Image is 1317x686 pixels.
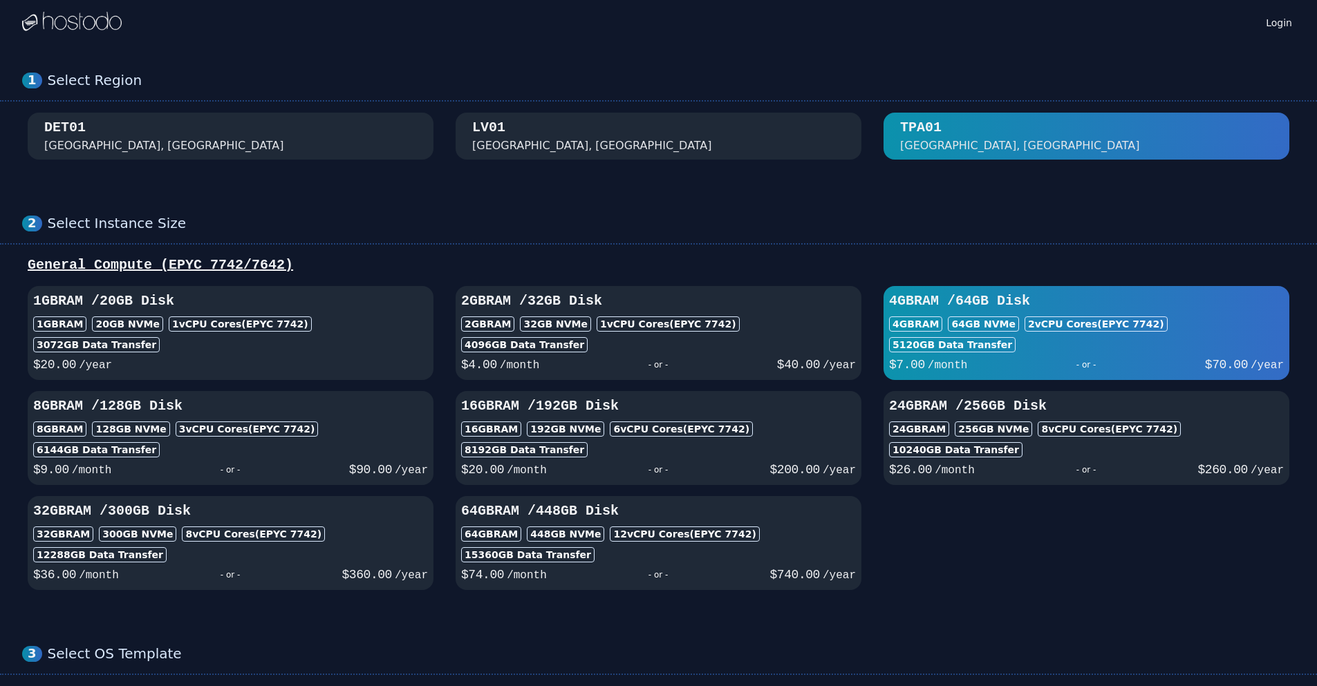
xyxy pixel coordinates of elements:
h3: 8GB RAM / 128 GB Disk [33,397,428,416]
div: 12288 GB Data Transfer [33,547,167,562]
h3: 1GB RAM / 20 GB Disk [33,292,428,311]
h3: 64GB RAM / 448 GB Disk [461,502,856,521]
span: $ 70.00 [1205,358,1248,372]
span: $ 40.00 [777,358,820,372]
span: /year [395,569,428,582]
button: DET01 [GEOGRAPHIC_DATA], [GEOGRAPHIC_DATA] [28,113,433,160]
button: 24GBRAM /256GB Disk24GBRAM256GB NVMe8vCPU Cores(EPYC 7742)10240GB Data Transfer$26.00/month- or -... [884,391,1289,485]
div: - or - [119,565,342,584]
div: 12 vCPU Cores (EPYC 7742) [610,526,759,542]
span: $ 9.00 [33,463,69,477]
div: 16GB RAM [461,421,521,437]
span: /month [507,464,547,477]
div: DET01 [44,118,86,137]
div: Select OS Template [48,645,1295,663]
button: 32GBRAM /300GB Disk32GBRAM300GB NVMe8vCPU Cores(EPYC 7742)12288GB Data Transfer$36.00/month- or -... [28,496,433,590]
div: 64GB RAM [461,526,521,542]
span: $ 4.00 [461,358,497,372]
div: - or - [967,355,1204,374]
div: - or - [975,460,1198,479]
div: 448 GB NVMe [527,526,604,542]
div: 10240 GB Data Transfer [889,442,1022,457]
a: Login [1263,13,1295,30]
div: - or - [111,460,348,479]
span: /year [395,464,428,477]
div: 6144 GB Data Transfer [33,442,160,457]
div: 2 [22,216,42,231]
h3: 24GB RAM / 256 GB Disk [889,397,1284,416]
button: 2GBRAM /32GB Disk2GBRAM32GB NVMe1vCPU Cores(EPYC 7742)4096GB Data Transfer$4.00/month- or -$40.00... [456,286,861,380]
div: 8192 GB Data Transfer [461,442,588,457]
div: 15360 GB Data Transfer [461,547,595,562]
div: 256 GB NVMe [955,421,1032,437]
h3: 4GB RAM / 64 GB Disk [889,292,1284,311]
div: 32 GB NVMe [520,316,591,332]
div: Select Region [48,72,1295,89]
span: /year [823,359,856,372]
div: 3 vCPU Cores (EPYC 7742) [176,421,319,437]
div: 300 GB NVMe [99,526,176,542]
div: 8 vCPU Cores (EPYC 7742) [1038,421,1181,437]
div: [GEOGRAPHIC_DATA], [GEOGRAPHIC_DATA] [44,137,284,154]
div: 1GB RAM [33,316,86,332]
div: 4096 GB Data Transfer [461,337,588,352]
div: [GEOGRAPHIC_DATA], [GEOGRAPHIC_DATA] [472,137,712,154]
span: /year [79,359,112,372]
div: [GEOGRAPHIC_DATA], [GEOGRAPHIC_DATA] [900,137,1140,154]
span: $ 200.00 [770,463,820,477]
div: 4GB RAM [889,316,942,332]
span: $ 260.00 [1198,463,1248,477]
div: 3072 GB Data Transfer [33,337,160,352]
button: 16GBRAM /192GB Disk16GBRAM192GB NVMe6vCPU Cores(EPYC 7742)8192GB Data Transfer$20.00/month- or -$... [456,391,861,485]
img: Logo [22,12,122,32]
div: 192 GB NVMe [527,421,604,437]
button: 4GBRAM /64GB Disk4GBRAM64GB NVMe2vCPU Cores(EPYC 7742)5120GB Data Transfer$7.00/month- or -$70.00... [884,286,1289,380]
h3: 2GB RAM / 32 GB Disk [461,292,856,311]
button: 1GBRAM /20GB Disk1GBRAM20GB NVMe1vCPU Cores(EPYC 7742)3072GB Data Transfer$20.00/year [28,286,433,380]
span: /month [928,359,968,372]
span: $ 740.00 [770,568,820,582]
span: /year [823,569,856,582]
button: LV01 [GEOGRAPHIC_DATA], [GEOGRAPHIC_DATA] [456,113,861,160]
span: $ 36.00 [33,568,76,582]
div: 2GB RAM [461,316,514,332]
span: /year [1251,464,1284,477]
span: /month [507,569,547,582]
div: 1 vCPU Cores (EPYC 7742) [597,316,740,332]
div: 32GB RAM [33,526,93,542]
span: /year [823,464,856,477]
div: 5120 GB Data Transfer [889,337,1016,352]
div: 64 GB NVMe [948,316,1019,332]
span: $ 74.00 [461,568,504,582]
span: $ 20.00 [33,358,76,372]
span: /month [500,359,540,372]
span: $ 90.00 [349,463,392,477]
span: $ 26.00 [889,463,932,477]
div: 8 vCPU Cores (EPYC 7742) [182,526,325,542]
span: $ 20.00 [461,463,504,477]
span: /month [79,569,119,582]
div: 1 vCPU Cores (EPYC 7742) [169,316,312,332]
div: - or - [539,355,776,374]
div: 24GB RAM [889,421,949,437]
div: General Compute (EPYC 7742/7642) [22,256,1295,275]
span: $ 360.00 [342,568,392,582]
div: 8GB RAM [33,421,86,437]
div: 20 GB NVMe [92,316,163,332]
div: Select Instance Size [48,215,1295,232]
div: - or - [547,460,770,479]
span: $ 7.00 [889,358,925,372]
div: LV01 [472,118,505,137]
button: 8GBRAM /128GB Disk8GBRAM128GB NVMe3vCPU Cores(EPYC 7742)6144GB Data Transfer$9.00/month- or -$90.... [28,391,433,485]
h3: 32GB RAM / 300 GB Disk [33,502,428,521]
button: 64GBRAM /448GB Disk64GBRAM448GB NVMe12vCPU Cores(EPYC 7742)15360GB Data Transfer$74.00/month- or ... [456,496,861,590]
span: /month [935,464,975,477]
h3: 16GB RAM / 192 GB Disk [461,397,856,416]
span: /month [72,464,112,477]
div: 2 vCPU Cores (EPYC 7742) [1025,316,1168,332]
div: - or - [547,565,770,584]
button: TPA01 [GEOGRAPHIC_DATA], [GEOGRAPHIC_DATA] [884,113,1289,160]
div: 128 GB NVMe [92,421,169,437]
div: TPA01 [900,118,942,137]
div: 3 [22,646,42,662]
